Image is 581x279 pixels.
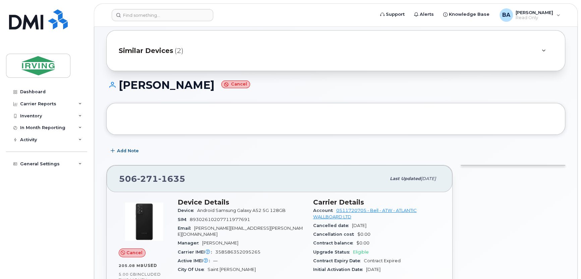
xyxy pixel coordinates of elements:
span: Last updated [390,176,421,181]
span: Eligible [353,249,369,255]
img: image20231002-3703462-2e78ka.jpeg [124,202,164,242]
span: Upgrade Status [313,249,353,255]
span: — [213,258,218,263]
span: $0.00 [356,240,369,245]
span: $0.00 [357,232,370,237]
span: [PERSON_NAME][EMAIL_ADDRESS][PERSON_NAME][DOMAIN_NAME] [178,226,303,237]
span: Carrier IMEI [178,249,215,255]
small: Cancel [221,80,250,88]
span: SIM [178,217,190,222]
h1: [PERSON_NAME] [106,79,565,91]
a: 0511720705 - Bell - ATW - ATLANTIC WALLBOARD LTD [313,208,417,219]
span: Contract Expiry Date [313,258,364,263]
span: Active IMEI [178,258,213,263]
span: Saint [PERSON_NAME] [208,267,256,272]
span: 1635 [158,174,185,184]
span: Contract balance [313,240,356,245]
span: Contract Expired [364,258,401,263]
span: City Of Use [178,267,208,272]
span: Email [178,226,194,231]
a: Alerts [409,8,439,21]
span: Add Note [117,148,139,154]
span: [PERSON_NAME] [202,240,238,245]
span: Cancel [126,249,142,256]
span: Manager [178,240,202,245]
span: Initial Activation Date [313,267,366,272]
span: 271 [137,174,158,184]
div: Bonas, Amanda [495,8,565,22]
span: [DATE] [366,267,381,272]
a: Knowledge Base [439,8,494,21]
span: Cancellation cost [313,232,357,237]
span: [DATE] [421,176,436,181]
span: Similar Devices [119,46,173,56]
span: 506 [119,174,185,184]
span: [DATE] [352,223,366,228]
span: Alerts [420,11,434,18]
span: Account [313,208,336,213]
span: 358586352095265 [215,249,260,255]
a: Support [375,8,409,21]
span: Knowledge Base [449,11,489,18]
span: used [144,263,157,268]
button: Add Note [106,145,144,157]
span: Support [386,11,405,18]
h3: Device Details [178,198,305,206]
span: 89302610207711977691 [190,217,250,222]
span: Cancelled date [313,223,352,228]
span: BA [502,11,510,19]
input: Find something... [112,9,213,21]
h3: Carrier Details [313,198,441,206]
span: Android Samsung Galaxy A52 5G 128GB [197,208,286,213]
span: 205.08 MB [119,263,144,268]
span: Device [178,208,197,213]
span: [PERSON_NAME] [516,10,553,15]
span: 5.00 GB [119,272,136,277]
span: (2) [175,46,183,56]
span: Read Only [516,15,553,20]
